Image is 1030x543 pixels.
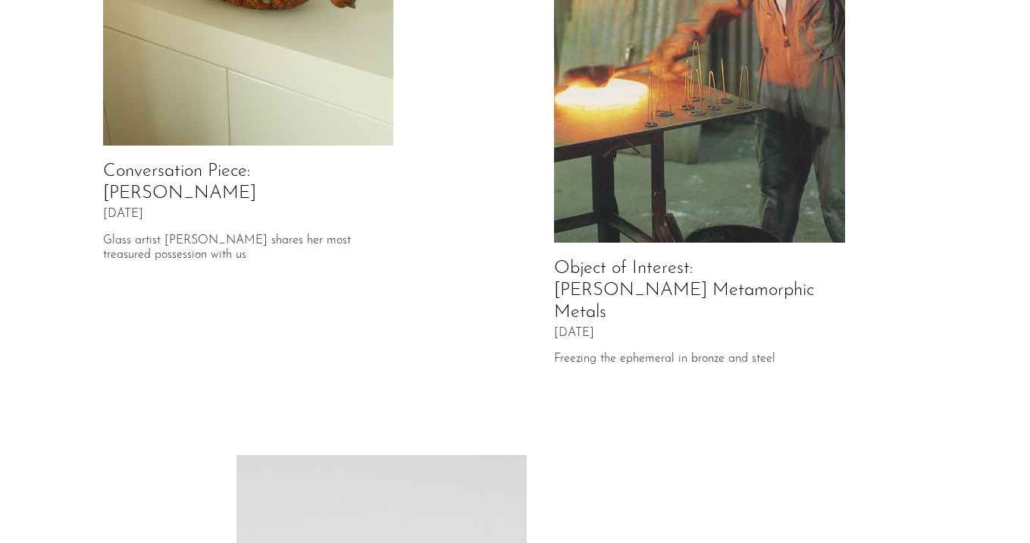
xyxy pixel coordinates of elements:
[554,352,845,366] p: Freezing the ephemeral in bronze and steel
[554,327,594,341] span: [DATE]
[554,259,814,322] a: Object of Interest: [PERSON_NAME] Metamorphic Metals
[103,162,256,202] a: Conversation Piece: [PERSON_NAME]
[103,234,394,262] p: Glass artist [PERSON_NAME] shares her most treasured possession with us
[103,208,143,221] span: [DATE]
